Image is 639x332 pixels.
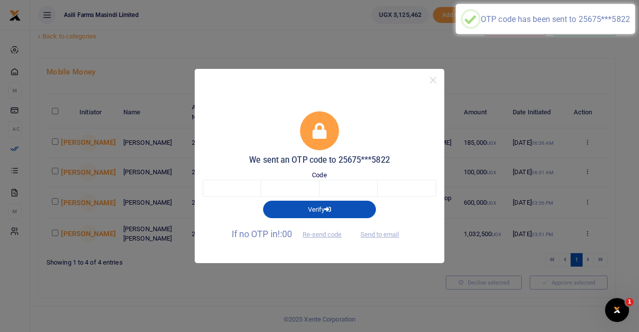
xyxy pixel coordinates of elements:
label: Code [312,170,326,180]
button: Verify [263,201,376,218]
span: 1 [626,298,634,306]
span: If no OTP in [232,229,350,239]
button: Close [426,73,440,87]
div: OTP code has been sent to 25675***5822 [481,14,630,24]
span: !:00 [278,229,292,239]
h5: We sent an OTP code to 25675***5822 [203,155,436,165]
iframe: Intercom live chat [605,298,629,322]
